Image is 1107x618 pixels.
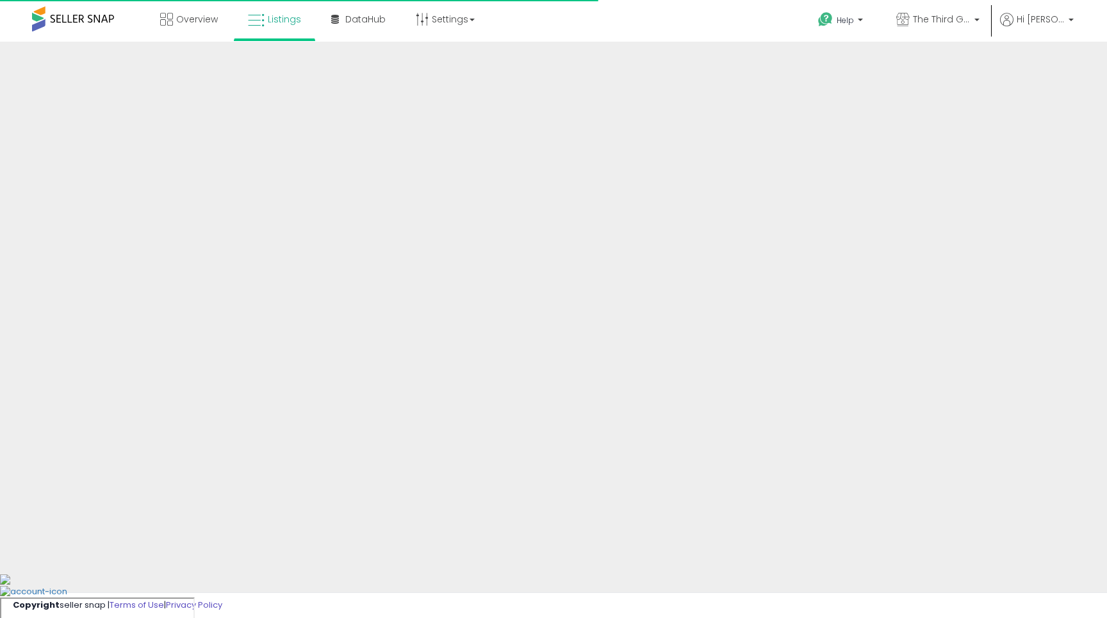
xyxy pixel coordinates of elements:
[268,13,301,26] span: Listings
[1000,13,1074,42] a: Hi [PERSON_NAME]
[176,13,218,26] span: Overview
[345,13,386,26] span: DataHub
[1017,13,1065,26] span: Hi [PERSON_NAME]
[808,2,876,42] a: Help
[913,13,971,26] span: The Third Generation
[817,12,833,28] i: Get Help
[837,15,854,26] span: Help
